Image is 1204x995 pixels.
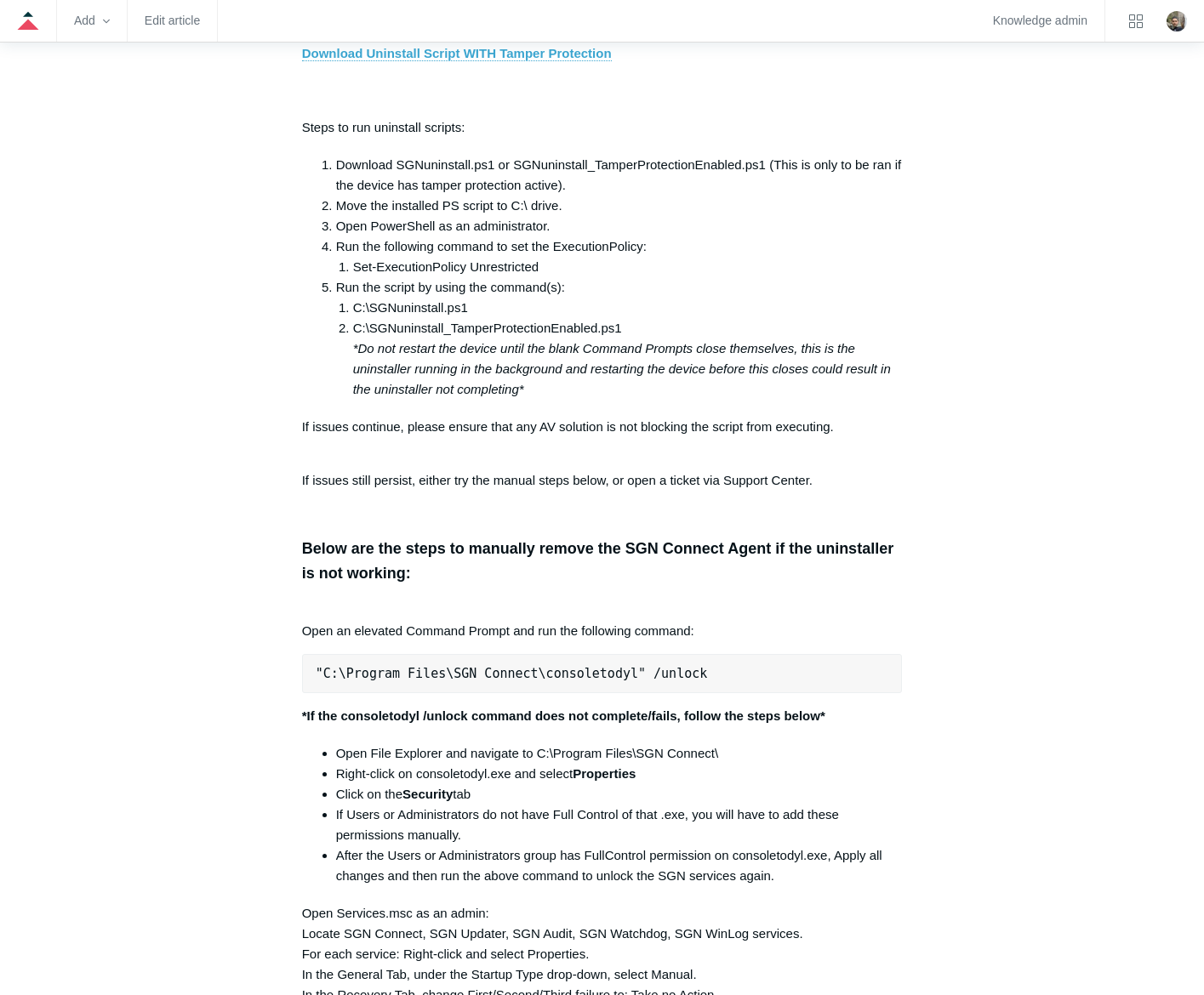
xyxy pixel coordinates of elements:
strong: Security [402,787,453,801]
strong: *If the consoletodyl /unlock command does not complete/fails, follow the steps below* [302,708,825,723]
strong: Properties [573,766,636,781]
p: Steps to run uninstall scripts: [302,117,903,138]
pre: "C:\Program Files\SGN Connect\consoletodyl" /unlock [302,654,903,693]
zd-hc-trigger: Click your profile icon to open the profile menu [1167,11,1187,31]
li: After the Users or Administrators group has FullControl permission on consoletodyl.exe, Apply all... [336,845,903,886]
li: Open PowerShell as an administrator. [336,216,903,236]
p: Open an elevated Command Prompt and run the following command: [302,600,903,641]
em: *Do not restart the device until the blank Command Prompts close themselves, this is the uninstal... [353,341,891,396]
a: Edit article [145,16,200,26]
a: Download Uninstall Script WITH Tamper Protection [302,46,612,61]
p: If issues continue, please ensure that any AV solution is not blocking the script from executing. [302,417,903,458]
a: Knowledge admin [993,16,1087,26]
li: C:\SGNuninstall.ps1 [353,298,903,318]
li: Set-ExecutionPolicy Unrestricted [353,257,903,277]
zd-hc-trigger: Add [74,16,110,26]
h3: Below are the steps to manually remove the SGN Connect Agent if the uninstaller is not working: [302,537,903,586]
li: Run the script by using the command(s): [336,277,903,400]
li: Move the installed PS script to C:\ drive. [336,196,903,216]
p: If issues still persist, either try the manual steps below, or open a ticket via Support Center. [302,470,903,491]
li: Download SGNuninstall.ps1 or SGNuninstall_TamperProtectionEnabled.ps1 (This is only to be ran if ... [336,155,903,196]
li: Open File Explorer and navigate to C:\Program Files\SGN Connect\ [336,743,903,764]
li: Right-click on consoletodyl.exe and select [336,764,903,784]
li: Click on the tab [336,784,903,805]
li: If Users or Administrators do not have Full Control of that .exe, you will have to add these perm... [336,805,903,845]
li: Run the following command to set the ExecutionPolicy: [336,236,903,277]
li: C:\SGNuninstall_TamperProtectionEnabled.ps1 [353,318,903,400]
img: user avatar [1167,11,1187,31]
